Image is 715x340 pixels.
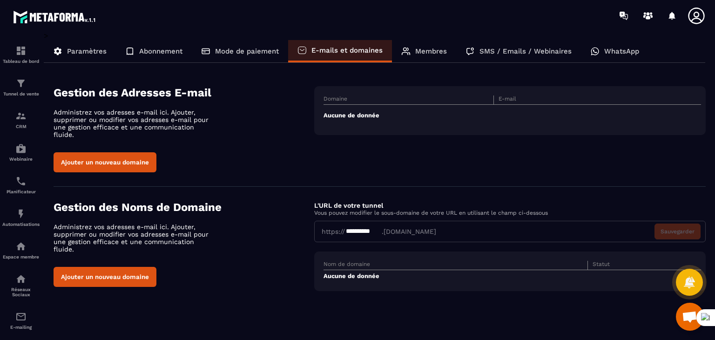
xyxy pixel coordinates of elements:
[54,86,314,99] h4: Gestion des Adresses E-mail
[15,176,27,187] img: scheduler
[15,110,27,122] img: formation
[2,287,40,297] p: Réseaux Sociaux
[2,71,40,103] a: formationformationTunnel de vente
[54,109,216,138] p: Administrez vos adresses e-mail ici. Ajouter, supprimer ou modifier vos adresses e-mail pour une ...
[2,103,40,136] a: formationformationCRM
[54,223,216,253] p: Administrez vos adresses e-mail ici. Ajouter, supprimer ou modifier vos adresses e-mail pour une ...
[2,156,40,162] p: Webinaire
[2,234,40,266] a: automationsautomationsEspace membre
[493,95,663,105] th: E-mail
[324,261,587,270] th: Nom de domaine
[2,169,40,201] a: schedulerschedulerPlanificateur
[2,325,40,330] p: E-mailing
[479,47,572,55] p: SMS / Emails / Webinaires
[67,47,107,55] p: Paramètres
[604,47,639,55] p: WhatsApp
[15,273,27,285] img: social-network
[324,95,493,105] th: Domaine
[2,189,40,194] p: Planificateur
[324,105,701,126] td: Aucune de donnée
[54,201,314,214] h4: Gestion des Noms de Domaine
[2,136,40,169] a: automationsautomationsWebinaire
[2,304,40,337] a: emailemailE-mailing
[139,47,182,55] p: Abonnement
[314,210,706,216] p: Vous pouvez modifier le sous-domaine de votre URL en utilisant le champ ci-dessous
[2,201,40,234] a: automationsautomationsAutomatisations
[15,45,27,56] img: formation
[15,78,27,89] img: formation
[54,152,156,172] button: Ajouter un nouveau domaine
[676,303,704,331] a: Ouvrir le chat
[15,143,27,154] img: automations
[2,124,40,129] p: CRM
[314,202,383,209] label: L'URL de votre tunnel
[588,261,682,270] th: Statut
[44,31,706,305] div: >
[2,266,40,304] a: social-networksocial-networkRéseaux Sociaux
[2,59,40,64] p: Tableau de bord
[15,311,27,322] img: email
[215,47,279,55] p: Mode de paiement
[311,46,383,54] p: E-mails et domaines
[54,267,156,287] button: Ajouter un nouveau domaine
[2,254,40,259] p: Espace membre
[2,91,40,96] p: Tunnel de vente
[415,47,447,55] p: Membres
[324,270,701,282] td: Aucune de donnée
[2,38,40,71] a: formationformationTableau de bord
[2,222,40,227] p: Automatisations
[15,241,27,252] img: automations
[15,208,27,219] img: automations
[13,8,97,25] img: logo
